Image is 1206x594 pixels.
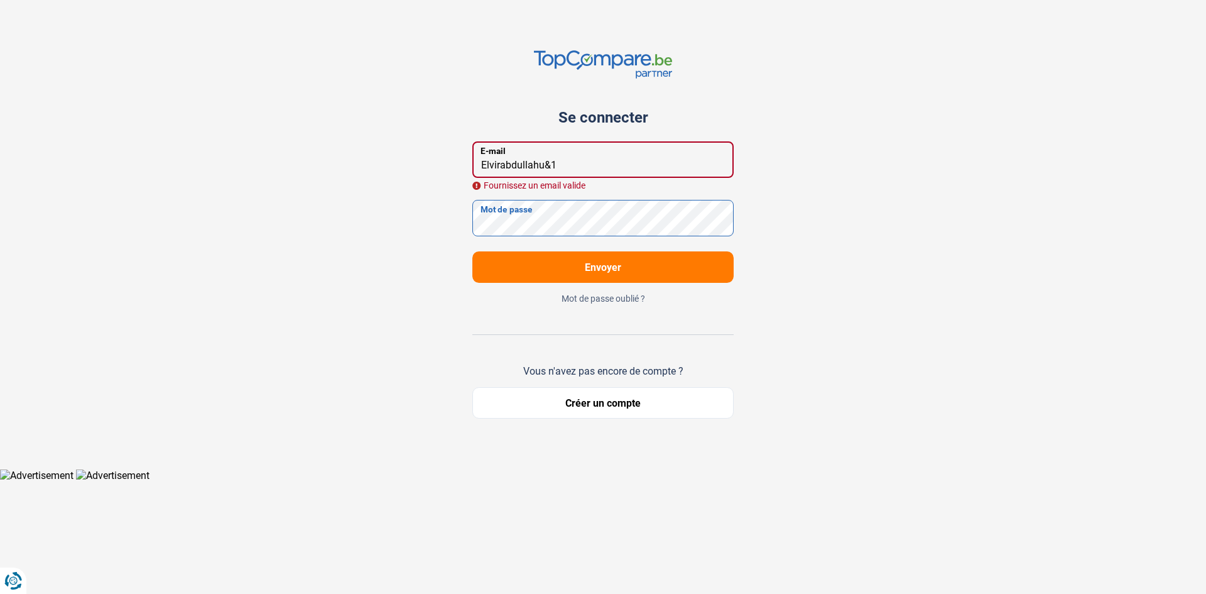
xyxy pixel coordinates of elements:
div: Fournissez un email valide [472,181,734,190]
span: Envoyer [585,261,621,273]
div: Vous n'avez pas encore de compte ? [472,365,734,377]
img: Advertisement [76,470,149,481]
div: Se connecter [472,109,734,126]
button: Mot de passe oublié ? [472,293,734,304]
img: TopCompare.be [534,50,672,79]
button: Envoyer [472,251,734,283]
button: Créer un compte [472,387,734,419]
